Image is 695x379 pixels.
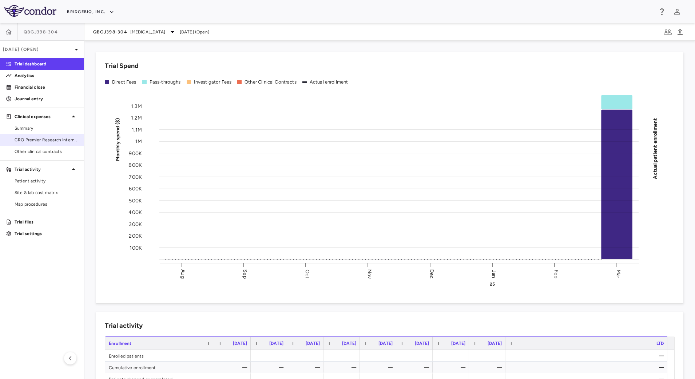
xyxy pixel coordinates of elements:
[330,350,356,362] div: —
[180,29,209,35] span: [DATE] (Open)
[109,341,132,346] span: Enrollment
[294,350,320,362] div: —
[115,118,121,161] tspan: Monthly spend ($)
[105,61,139,71] h6: Trial Spend
[221,350,247,362] div: —
[112,79,136,85] div: Direct Fees
[129,186,142,192] tspan: 600K
[132,126,142,133] tspan: 1.1M
[130,245,142,251] tspan: 100K
[306,341,320,346] span: [DATE]
[15,189,78,196] span: Site & lab cost matrix
[131,103,142,109] tspan: 1.3M
[476,350,502,362] div: —
[150,79,181,85] div: Pass-throughs
[3,46,72,53] p: [DATE] (Open)
[180,269,186,278] text: Aug
[15,125,78,132] span: Summary
[403,350,429,362] div: —
[15,230,78,237] p: Trial settings
[15,61,78,67] p: Trial dashboard
[135,138,142,145] tspan: 1M
[15,96,78,102] p: Journal entry
[257,362,283,373] div: —
[129,174,142,180] tspan: 700K
[366,269,373,279] text: Nov
[15,219,78,225] p: Trial files
[128,209,142,215] tspan: 400K
[512,350,664,362] div: —
[415,341,429,346] span: [DATE]
[15,178,78,184] span: Patient activity
[129,150,142,156] tspan: 900K
[15,166,69,173] p: Trial activity
[131,115,142,121] tspan: 1.2M
[269,341,283,346] span: [DATE]
[378,341,393,346] span: [DATE]
[439,362,465,373] div: —
[310,79,348,85] div: Actual enrollment
[15,72,78,79] p: Analytics
[476,362,502,373] div: —
[233,341,247,346] span: [DATE]
[24,29,58,35] span: QBGJ398-304
[245,79,297,85] div: Other Clinical Contracts
[490,282,495,287] text: 25
[257,350,283,362] div: —
[105,362,214,373] div: Cumulative enrollment
[67,6,114,18] button: BridgeBio, Inc.
[656,341,664,346] span: LTD
[304,269,310,278] text: Oct
[652,118,658,179] tspan: Actual patient enrollment
[128,162,142,168] tspan: 800K
[105,321,143,331] h6: Trial activity
[451,341,465,346] span: [DATE]
[242,269,248,278] text: Sep
[491,270,497,278] text: Jan
[553,269,559,278] text: Feb
[294,362,320,373] div: —
[512,362,664,373] div: —
[342,341,356,346] span: [DATE]
[129,197,142,203] tspan: 500K
[366,362,393,373] div: —
[488,341,502,346] span: [DATE]
[15,113,69,120] p: Clinical expenses
[130,29,165,35] span: [MEDICAL_DATA]
[15,148,78,155] span: Other clinical contracts
[4,5,56,17] img: logo-full-SnFGN8VE.png
[15,84,78,90] p: Financial close
[105,350,214,361] div: Enrolled patients
[15,137,78,143] span: CRO Premier Research International LLC
[615,269,621,278] text: Mar
[403,362,429,373] div: —
[129,233,142,239] tspan: 200K
[194,79,232,85] div: Investigator Fees
[330,362,356,373] div: —
[15,201,78,207] span: Map procedures
[221,362,247,373] div: —
[129,221,142,227] tspan: 300K
[93,29,127,35] span: QBGJ398-304
[429,269,435,278] text: Dec
[439,350,465,362] div: —
[366,350,393,362] div: —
